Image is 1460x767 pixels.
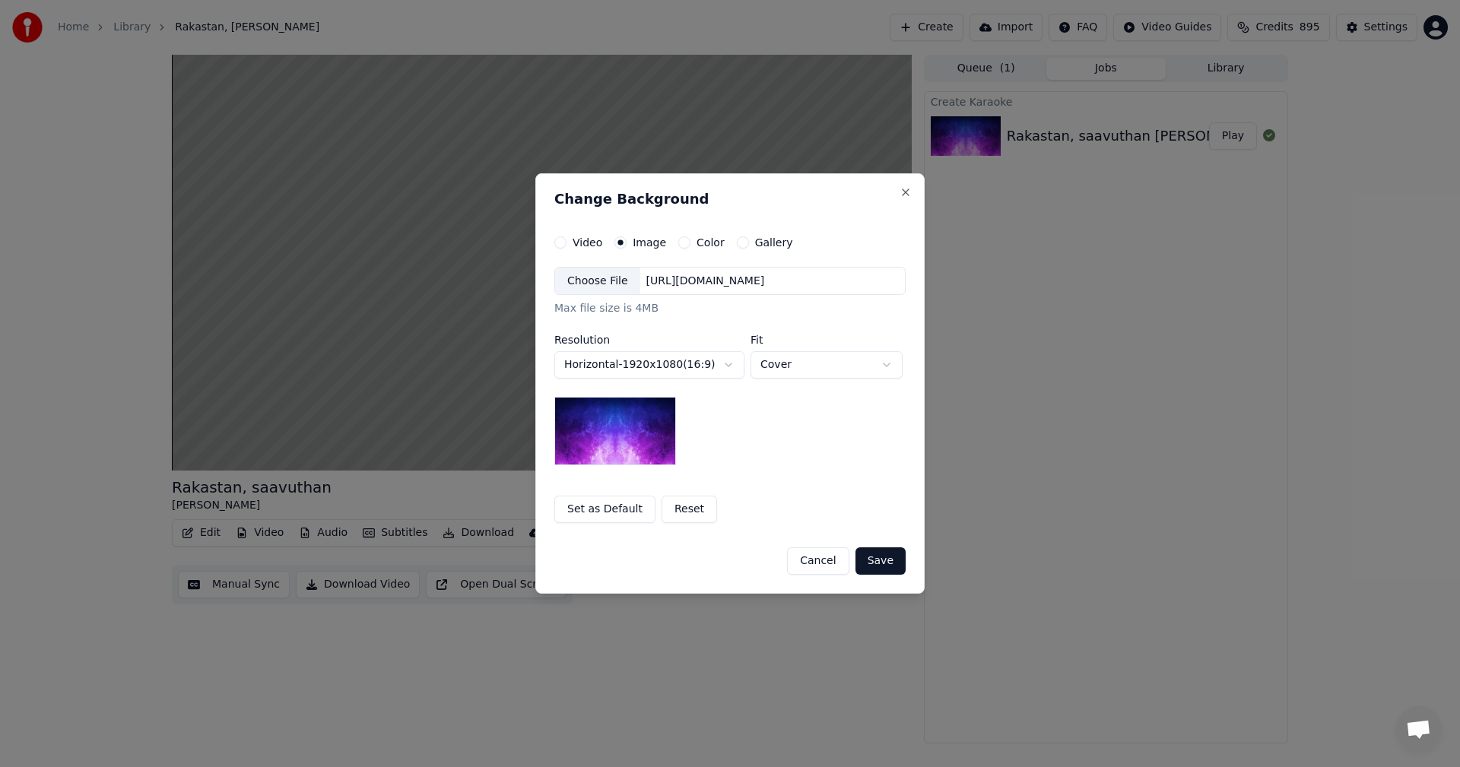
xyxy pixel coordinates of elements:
label: Resolution [554,334,744,345]
label: Image [633,237,666,248]
button: Reset [662,496,717,523]
div: [URL][DOMAIN_NAME] [640,274,771,289]
button: Set as Default [554,496,655,523]
div: Max file size is 4MB [554,302,906,317]
h2: Change Background [554,192,906,206]
label: Video [573,237,602,248]
button: Cancel [787,547,849,575]
div: Choose File [555,268,640,295]
label: Color [697,237,725,248]
label: Gallery [755,237,793,248]
label: Fit [751,334,903,345]
button: Save [855,547,906,575]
